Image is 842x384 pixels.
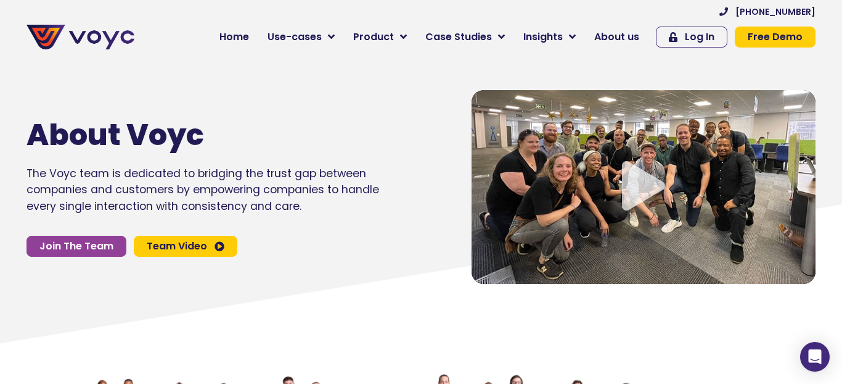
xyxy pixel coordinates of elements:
a: About us [585,25,648,49]
h1: About Voyc [27,117,342,153]
a: Log In [656,27,727,48]
div: Open Intercom Messenger [800,342,830,372]
a: Join The Team [27,236,126,257]
span: Log In [685,32,714,42]
span: Team Video [147,241,207,251]
a: Use-cases [258,25,344,49]
a: Home [210,25,258,49]
span: Join The Team [39,241,113,251]
img: voyc-full-logo [27,25,134,49]
a: Case Studies [416,25,514,49]
span: Product [353,30,394,44]
a: Insights [514,25,585,49]
span: Use-cases [268,30,322,44]
span: Free Demo [748,32,803,42]
p: The Voyc team is dedicated to bridging the trust gap between companies and customers by empowerin... [27,165,379,214]
div: Video play button [619,161,668,212]
span: [PHONE_NUMBER] [735,7,815,16]
span: Case Studies [425,30,492,44]
a: Product [344,25,416,49]
span: About us [594,30,639,44]
a: [PHONE_NUMBER] [719,7,815,16]
a: Free Demo [735,27,815,48]
a: Team Video [134,236,237,257]
span: Home [219,30,249,44]
span: Insights [523,30,563,44]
